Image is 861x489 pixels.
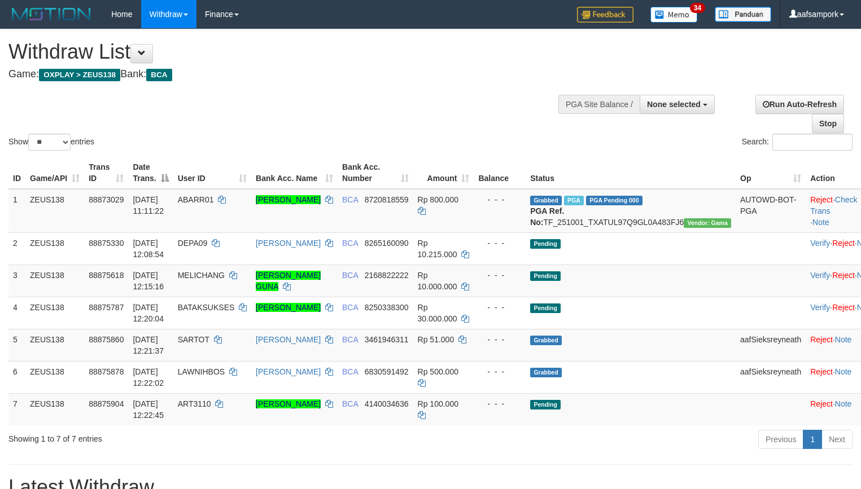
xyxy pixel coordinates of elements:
th: Amount: activate to sort column ascending [413,157,474,189]
span: Rp 500.000 [418,367,458,376]
span: Copy 8265160090 to clipboard [365,239,409,248]
td: 2 [8,232,25,265]
span: BCA [342,239,358,248]
span: Grabbed [530,368,562,377]
button: None selected [640,95,715,114]
span: BCA [342,399,358,408]
span: 88875860 [89,335,124,344]
a: [PERSON_NAME] [256,239,321,248]
td: 4 [8,297,25,329]
div: - - - [478,366,521,377]
span: [DATE] 12:20:04 [133,303,164,323]
div: - - - [478,237,521,249]
a: Previous [758,430,803,449]
td: ZEUS138 [25,393,84,425]
a: Note [812,218,829,227]
h4: Game: Bank: [8,69,563,80]
a: Reject [810,335,833,344]
span: Pending [530,400,561,409]
label: Search: [742,134,853,151]
td: ZEUS138 [25,297,84,329]
div: - - - [478,398,521,409]
span: BCA [342,271,358,280]
td: 1 [8,189,25,233]
label: Show entries [8,134,94,151]
input: Search: [772,134,853,151]
td: aafSieksreyneath [736,329,806,361]
td: ZEUS138 [25,361,84,393]
a: [PERSON_NAME] [256,335,321,344]
span: None selected [647,100,701,109]
span: BCA [342,303,358,312]
span: 88875330 [89,239,124,248]
h1: Withdraw List [8,41,563,63]
th: Op: activate to sort column ascending [736,157,806,189]
span: Rp 51.000 [418,335,454,344]
a: [PERSON_NAME] [256,303,321,312]
span: ABARR01 [178,195,214,204]
img: Feedback.jpg [577,7,633,23]
th: Date Trans.: activate to sort column descending [128,157,173,189]
span: Copy 2168822222 to clipboard [365,271,409,280]
span: Rp 10.215.000 [418,239,457,259]
span: OXPLAY > ZEUS138 [39,69,120,81]
a: [PERSON_NAME] [256,195,321,204]
a: Reject [832,271,855,280]
span: Copy 8250338300 to clipboard [365,303,409,312]
span: Pending [530,271,561,281]
span: Copy 6830591492 to clipboard [365,367,409,376]
span: Copy 3461946311 to clipboard [365,335,409,344]
span: Rp 800.000 [418,195,458,204]
th: Bank Acc. Number: activate to sort column ascending [338,157,413,189]
a: Run Auto-Refresh [755,95,844,114]
img: Button%20Memo.svg [650,7,698,23]
a: Note [835,335,852,344]
a: Note [835,367,852,376]
span: BCA [342,195,358,204]
th: ID [8,157,25,189]
a: Reject [810,195,833,204]
span: [DATE] 11:11:22 [133,195,164,215]
span: [DATE] 12:21:37 [133,335,164,355]
b: PGA Ref. No: [530,206,564,227]
span: Pending [530,303,561,313]
a: Check Trans [810,195,857,215]
img: MOTION_logo.png [8,6,94,23]
span: [DATE] 12:15:16 [133,271,164,291]
select: Showentries [28,134,71,151]
th: User ID: activate to sort column ascending [173,157,251,189]
span: 88875787 [89,303,124,312]
td: aafSieksreyneath [736,361,806,393]
span: BATAKSUKSES [178,303,235,312]
span: Rp 30.000.000 [418,303,457,323]
th: Status [526,157,736,189]
th: Balance [474,157,526,189]
span: Copy 4140034636 to clipboard [365,399,409,408]
td: TF_251001_TXATUL97Q9GL0A483FJ6 [526,189,736,233]
span: Pending [530,239,561,249]
span: [DATE] 12:22:02 [133,367,164,387]
span: BCA [342,335,358,344]
span: DEPA09 [178,239,208,248]
td: 5 [8,329,25,361]
span: Rp 100.000 [418,399,458,408]
div: PGA Site Balance / [558,95,640,114]
a: Reject [832,303,855,312]
span: [DATE] 12:08:54 [133,239,164,259]
span: Rp 10.000.000 [418,271,457,291]
a: Reject [810,399,833,408]
td: ZEUS138 [25,265,84,297]
span: BCA [342,367,358,376]
th: Bank Acc. Name: activate to sort column ascending [251,157,338,189]
a: Reject [832,239,855,248]
a: Note [835,399,852,408]
th: Game/API: activate to sort column ascending [25,157,84,189]
td: AUTOWD-BOT-PGA [736,189,806,233]
td: 6 [8,361,25,393]
span: MELICHANG [178,271,225,280]
span: 88873029 [89,195,124,204]
span: Vendor URL: https://trx31.1velocity.biz [684,218,731,228]
span: Copy 8720818559 to clipboard [365,195,409,204]
span: [DATE] 12:22:45 [133,399,164,420]
span: 88875618 [89,271,124,280]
